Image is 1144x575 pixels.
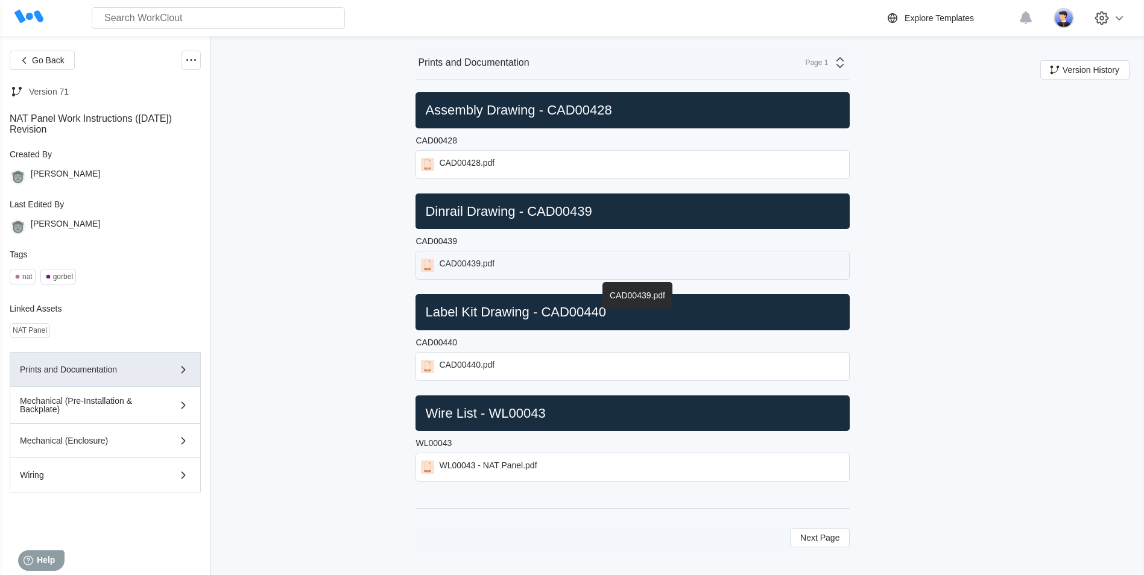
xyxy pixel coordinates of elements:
div: Page 1 [798,58,828,67]
div: CAD00439.pdf [439,259,495,272]
div: Tags [10,250,201,259]
div: Mechanical (Enclosure) [20,436,156,445]
div: nat [22,272,33,281]
span: Go Back [32,56,65,64]
button: Prints and Documentation [10,352,201,387]
img: gorilla.png [10,169,26,185]
div: Mechanical (Pre-Installation & Backplate) [20,397,156,413]
div: Last Edited By [10,200,201,209]
span: Version History [1063,66,1119,74]
div: Prints and Documentation [20,365,156,374]
div: CAD00428.pdf [439,158,495,171]
button: Wiring [10,458,201,492]
div: [PERSON_NAME] [31,169,100,185]
div: WL00043 [416,438,452,448]
div: NAT Panel Work Instructions ([DATE]) Revision [10,113,201,135]
img: user-5.png [1054,8,1074,28]
h2: Dinrail Drawing - CAD00439 [420,203,845,220]
h2: Label Kit Drawing - CAD00440 [420,304,845,321]
div: Linked Assets [10,304,201,313]
div: CAD00439 [416,236,457,246]
h2: Assembly Drawing - CAD00428 [420,102,845,119]
h2: Wire List - WL00043 [420,405,845,422]
button: Mechanical (Pre-Installation & Backplate) [10,387,201,424]
div: gorbel [53,272,73,281]
div: CAD00439.pdf [602,282,672,309]
input: Search WorkClout [92,7,345,29]
div: CAD00440 [416,338,457,347]
div: Prints and Documentation [418,57,529,68]
button: Next Page [790,528,850,547]
div: Created By [10,149,201,159]
button: Version History [1040,60,1130,80]
div: CAD00440.pdf [439,360,495,373]
div: CAD00428 [416,136,457,145]
div: NAT Panel [13,326,47,335]
button: Mechanical (Enclosure) [10,424,201,458]
div: Wiring [20,471,156,479]
div: Explore Templates [905,13,974,23]
a: Explore Templates [885,11,1013,25]
div: WL00043 - NAT Panel.pdf [439,460,537,474]
span: Next Page [800,533,839,542]
div: [PERSON_NAME] [31,219,100,235]
div: Version 71 [29,87,69,96]
button: Go Back [10,51,75,70]
img: gorilla.png [10,219,26,235]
